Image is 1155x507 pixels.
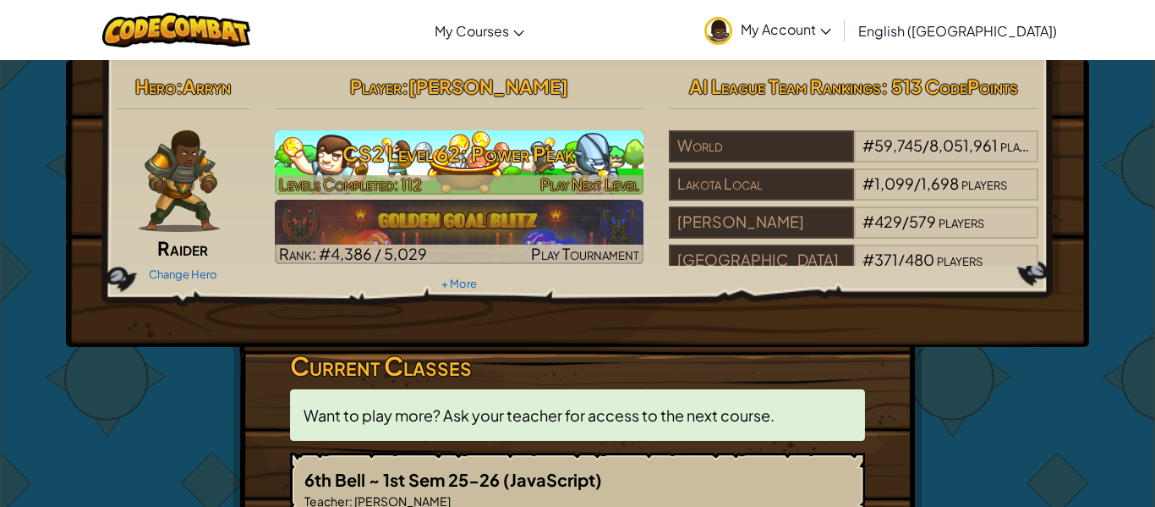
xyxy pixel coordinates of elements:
span: Play Tournament [531,244,639,263]
span: 579 [909,212,936,231]
span: Want to play more? Ask your teacher for access to the next course. [304,405,775,425]
span: / [902,212,909,231]
span: players [961,174,1007,193]
span: 1,698 [921,174,959,193]
div: [PERSON_NAME] [669,207,853,239]
span: / [898,250,905,269]
h3: CS2 Level 62: Power Peak [275,135,644,173]
span: Hero [135,74,176,98]
a: Rank: #4,386 / 5,029Play Tournament [275,200,644,264]
img: avatar [704,17,732,45]
span: players [937,250,983,269]
img: CodeCombat logo [102,13,250,47]
span: 8,051,961 [929,135,998,155]
span: My Courses [435,22,509,40]
span: English ([GEOGRAPHIC_DATA]) [858,22,1057,40]
a: World#59,745/8,051,961players [669,146,1038,166]
span: Levels Completed: 112 [279,174,422,194]
span: # [862,135,874,155]
a: English ([GEOGRAPHIC_DATA]) [850,8,1065,53]
a: + More [441,277,477,290]
span: / [914,174,921,193]
a: My Courses [426,8,533,53]
span: # [862,212,874,231]
span: My Account [741,20,831,38]
span: Rank: #4,386 / 5,029 [279,244,427,263]
span: Play Next Level [540,174,639,194]
span: / [922,135,929,155]
a: [PERSON_NAME]#429/579players [669,223,1038,242]
div: World [669,130,853,163]
span: [PERSON_NAME] [408,74,568,98]
div: Lakota Local [669,168,853,201]
span: 59,745 [874,135,922,155]
span: : 513 CodePoints [881,74,1018,98]
img: raider-pose.png [139,130,220,232]
a: Play Next Level [275,130,644,195]
a: Change Hero [149,267,217,281]
span: Player [350,74,402,98]
span: Raider [157,236,208,260]
span: 480 [905,250,934,269]
a: Lakota Local#1,099/1,698players [669,185,1038,204]
span: (JavaScript) [503,469,602,490]
span: : [402,74,408,98]
span: players [1000,135,1046,155]
span: 429 [874,212,902,231]
a: My Account [696,3,840,57]
span: Arryn [183,74,231,98]
a: [GEOGRAPHIC_DATA]#371/480players [669,261,1038,280]
span: 6th Bell ~ 1st Sem 25-26 [304,469,503,490]
h3: Current Classes [290,347,865,385]
img: Golden Goal [275,200,644,264]
span: : [176,74,183,98]
div: [GEOGRAPHIC_DATA] [669,245,853,277]
img: CS2 Level 62: Power Peak [275,130,644,195]
span: # [862,174,874,193]
span: 1,099 [874,174,914,193]
span: 371 [874,250,898,269]
span: AI League Team Rankings [689,74,881,98]
span: # [862,250,874,269]
span: players [939,212,984,231]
